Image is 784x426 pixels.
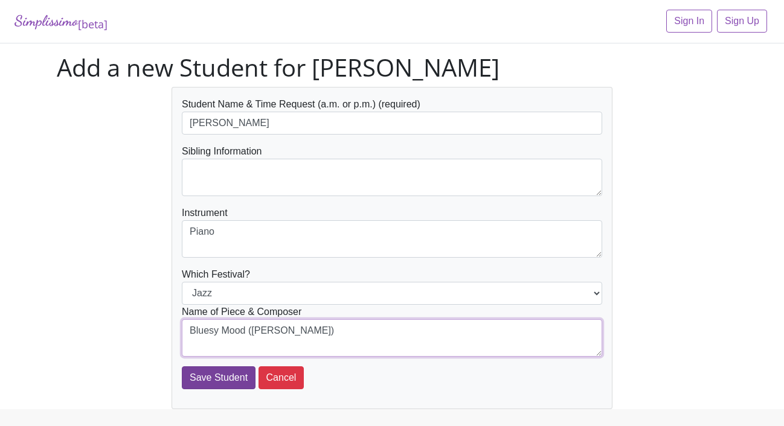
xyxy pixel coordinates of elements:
a: Sign Up [717,10,767,33]
button: Cancel [259,366,304,389]
div: Student Name & Time Request (a.m. or p.m.) (required) [182,97,602,135]
h1: Add a new Student for [PERSON_NAME] [57,53,727,82]
a: Simplissimo[beta] [14,10,108,33]
div: Name of Piece & Composer [182,305,602,357]
div: Instrument [182,206,602,258]
a: Sign In [666,10,712,33]
input: Save Student [182,366,255,389]
div: Sibling Information [182,144,602,196]
sub: [beta] [78,17,108,31]
form: Which Festival? [182,97,602,389]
